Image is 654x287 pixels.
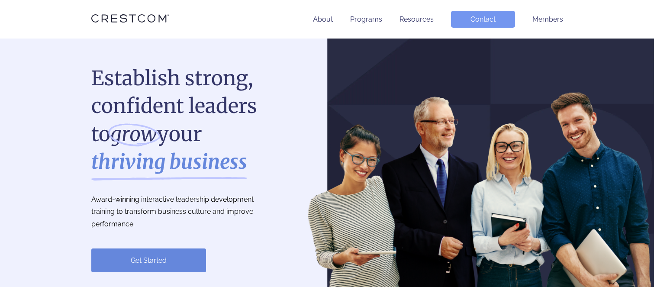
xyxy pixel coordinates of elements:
a: Programs [350,15,382,23]
strong: thriving business [91,148,247,176]
p: Award-winning interactive leadership development training to transform business culture and impro... [91,193,273,231]
a: Contact [451,11,515,28]
a: About [313,15,333,23]
a: Members [532,15,563,23]
a: Get Started [91,248,206,272]
i: grow [110,120,157,148]
h1: Establish strong, confident leaders to your [91,64,273,176]
a: Resources [399,15,434,23]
